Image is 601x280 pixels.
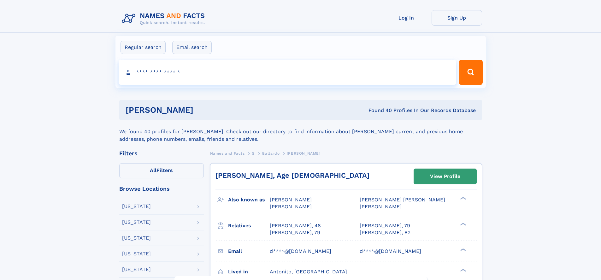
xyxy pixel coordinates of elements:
div: [US_STATE] [122,235,151,241]
div: Browse Locations [119,186,204,192]
label: Filters [119,163,204,178]
div: Found 40 Profiles In Our Records Database [281,107,476,114]
label: Email search [172,41,212,54]
span: [PERSON_NAME] [PERSON_NAME] [360,197,445,203]
div: ❯ [459,222,466,226]
a: Names and Facts [210,149,245,157]
span: G [252,151,255,156]
button: Search Button [459,60,482,85]
div: [US_STATE] [122,220,151,225]
span: [PERSON_NAME] [270,204,312,210]
a: Log In [381,10,432,26]
h3: Also known as [228,194,270,205]
div: Filters [119,151,204,156]
div: [US_STATE] [122,204,151,209]
div: [US_STATE] [122,267,151,272]
div: ❯ [459,247,466,252]
a: Sign Up [432,10,482,26]
div: We found 40 profiles for [PERSON_NAME]. Check out our directory to find information about [PERSON... [119,120,482,143]
span: [PERSON_NAME] [360,204,402,210]
a: [PERSON_NAME], 82 [360,229,410,236]
h3: Relatives [228,220,270,231]
h3: Email [228,246,270,257]
a: View Profile [414,169,476,184]
div: [US_STATE] [122,251,151,256]
span: Gallardo [262,151,280,156]
a: Gallardo [262,149,280,157]
div: ❯ [459,196,466,200]
a: [PERSON_NAME], 79 [270,229,320,236]
h3: Lived in [228,266,270,277]
div: View Profile [430,169,460,184]
span: All [150,167,156,173]
span: [PERSON_NAME] [287,151,321,156]
a: G [252,149,255,157]
div: ❯ [459,268,466,272]
a: [PERSON_NAME], 79 [360,222,410,229]
a: [PERSON_NAME], Age [DEMOGRAPHIC_DATA] [215,171,369,179]
span: [PERSON_NAME] [270,197,312,203]
h1: [PERSON_NAME] [126,106,281,114]
input: search input [119,60,457,85]
img: Logo Names and Facts [119,10,210,27]
span: Antonito, [GEOGRAPHIC_DATA] [270,269,347,275]
a: [PERSON_NAME], 48 [270,222,321,229]
label: Regular search [121,41,166,54]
